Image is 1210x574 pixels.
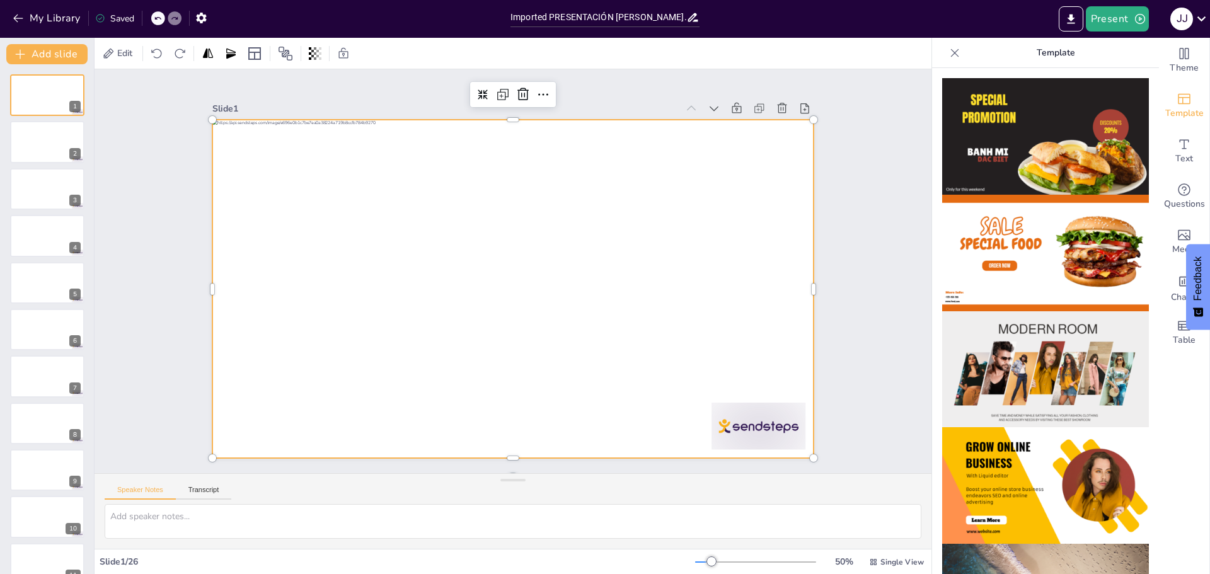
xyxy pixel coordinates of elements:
span: Table [1173,333,1196,347]
div: 50 % [829,556,859,568]
div: 3 [10,168,84,210]
div: 5 [69,289,81,300]
span: Media [1172,243,1197,256]
span: Theme [1170,61,1199,75]
div: 6 [10,309,84,350]
div: 1 [69,101,81,112]
button: Export to PowerPoint [1059,6,1083,32]
div: Add ready made slides [1159,83,1209,129]
span: Charts [1171,290,1197,304]
div: 2 [10,121,84,163]
span: Text [1175,152,1193,166]
div: 5 [10,262,84,304]
div: 3 [69,195,81,206]
button: Add slide [6,44,88,64]
div: Add a table [1159,310,1209,355]
div: 7 [69,382,81,394]
img: thumb-3.png [942,311,1149,428]
input: Insert title [510,8,686,26]
div: Add images, graphics, shapes or video [1159,219,1209,265]
div: Saved [95,13,134,25]
img: thumb-1.png [942,78,1149,195]
button: Speaker Notes [105,486,176,500]
div: 2 [69,148,81,159]
span: Edit [115,47,135,59]
div: 8 [10,403,84,444]
div: Slide 1 / 26 [100,556,695,568]
span: Template [1165,106,1204,120]
div: 6 [69,335,81,347]
div: 9 [10,449,84,491]
div: 4 [10,215,84,256]
span: Position [278,46,293,61]
button: Present [1086,6,1149,32]
p: Template [965,38,1146,68]
img: thumb-2.png [942,195,1149,311]
div: j j [1170,8,1193,30]
span: Single View [880,557,924,567]
div: Change the overall theme [1159,38,1209,83]
div: 8 [69,429,81,440]
div: 10 [66,523,81,534]
button: Feedback - Show survey [1186,244,1210,330]
button: j j [1170,6,1193,32]
div: Get real-time input from your audience [1159,174,1209,219]
div: 4 [69,242,81,253]
button: My Library [9,8,86,28]
div: 1 [10,74,84,116]
div: Add text boxes [1159,129,1209,174]
img: thumb-4.png [942,427,1149,544]
div: Layout [245,43,265,64]
div: Add charts and graphs [1159,265,1209,310]
span: Feedback [1192,256,1204,301]
div: 7 [10,355,84,397]
div: 9 [69,476,81,487]
span: Questions [1164,197,1205,211]
div: 10 [10,496,84,537]
button: Transcript [176,486,232,500]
